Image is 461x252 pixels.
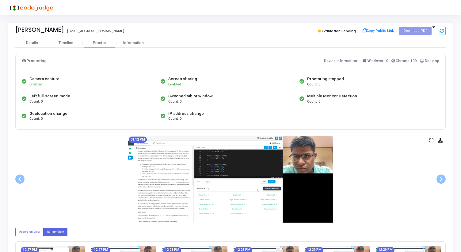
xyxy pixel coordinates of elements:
span: Count: 0 [168,99,181,104]
div: Information [116,41,150,45]
div: Timeline [59,41,73,45]
button: Copy Public Link [361,26,396,36]
span: Windows 10 [368,59,388,63]
span: Count: 0 [307,99,320,104]
div: Proctoring stopped [307,76,344,82]
div: [PERSON_NAME] [15,26,64,33]
span: Enabled [29,82,42,86]
img: screenshot-1756798942530.jpeg [128,136,333,223]
div: Geolocation change [29,111,67,117]
div: [EMAIL_ADDRESS][DOMAIN_NAME] [67,28,124,34]
div: Camera capture [29,76,59,82]
span: Count: 0 [29,116,43,122]
label: Accordion View [15,228,44,236]
span: Chrome 139 [396,59,417,63]
div: Details [26,41,38,45]
img: logo [8,2,54,14]
mat-chip: 01:12 PM [129,137,147,143]
div: Switched tab or window [168,93,213,99]
div: Proctoring [22,57,47,65]
span: Evaluation Pending [322,28,356,33]
div: Left full-screen mode [29,93,70,99]
span: Count: 0 [168,116,181,122]
label: Gallery View [43,228,67,236]
span: Count: 0 [29,99,43,104]
span: Enabled [168,82,181,86]
div: IP address change [168,111,204,117]
div: Screen sharing [168,76,197,82]
div: Proctor [83,41,116,45]
div: Device Information:- [324,57,440,65]
span: Count: 0 [307,82,320,87]
button: Download PDF [399,27,432,35]
div: Multiple Monitor Detection [307,93,357,99]
span: Desktop [425,59,439,63]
